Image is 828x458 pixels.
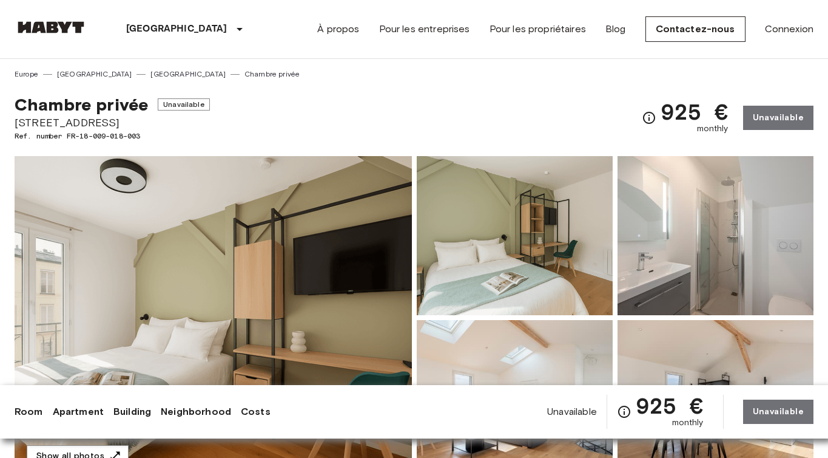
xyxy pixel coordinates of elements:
span: 925 € [661,101,729,123]
a: Neighborhood [161,405,231,419]
a: Connexion [765,22,813,36]
a: Chambre privée [244,69,300,80]
img: Picture of unit FR-18-009-018-003 [618,156,813,315]
a: Europe [15,69,38,80]
a: Costs [241,405,271,419]
svg: Check cost overview for full price breakdown. Please note that discounts apply to new joiners onl... [642,111,656,125]
a: À propos [317,22,359,36]
span: Ref. number FR-18-009-018-003 [15,131,210,142]
img: Habyt [15,21,87,33]
a: Pour les entreprises [379,22,470,36]
span: monthly [697,123,729,135]
a: Contactez-nous [645,16,746,42]
a: Blog [605,22,626,36]
a: Room [15,405,43,419]
a: Building [113,405,151,419]
span: monthly [672,417,704,429]
a: Apartment [53,405,104,419]
a: [GEOGRAPHIC_DATA] [57,69,132,80]
img: Picture of unit FR-18-009-018-003 [417,156,613,315]
span: Unavailable [547,405,597,419]
span: Unavailable [158,98,210,111]
span: [STREET_ADDRESS] [15,115,210,131]
span: 925 € [636,395,704,417]
a: [GEOGRAPHIC_DATA] [150,69,226,80]
svg: Check cost overview for full price breakdown. Please note that discounts apply to new joiners onl... [617,405,631,419]
a: Pour les propriétaires [490,22,586,36]
p: [GEOGRAPHIC_DATA] [126,22,227,36]
span: Chambre privée [15,94,148,115]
